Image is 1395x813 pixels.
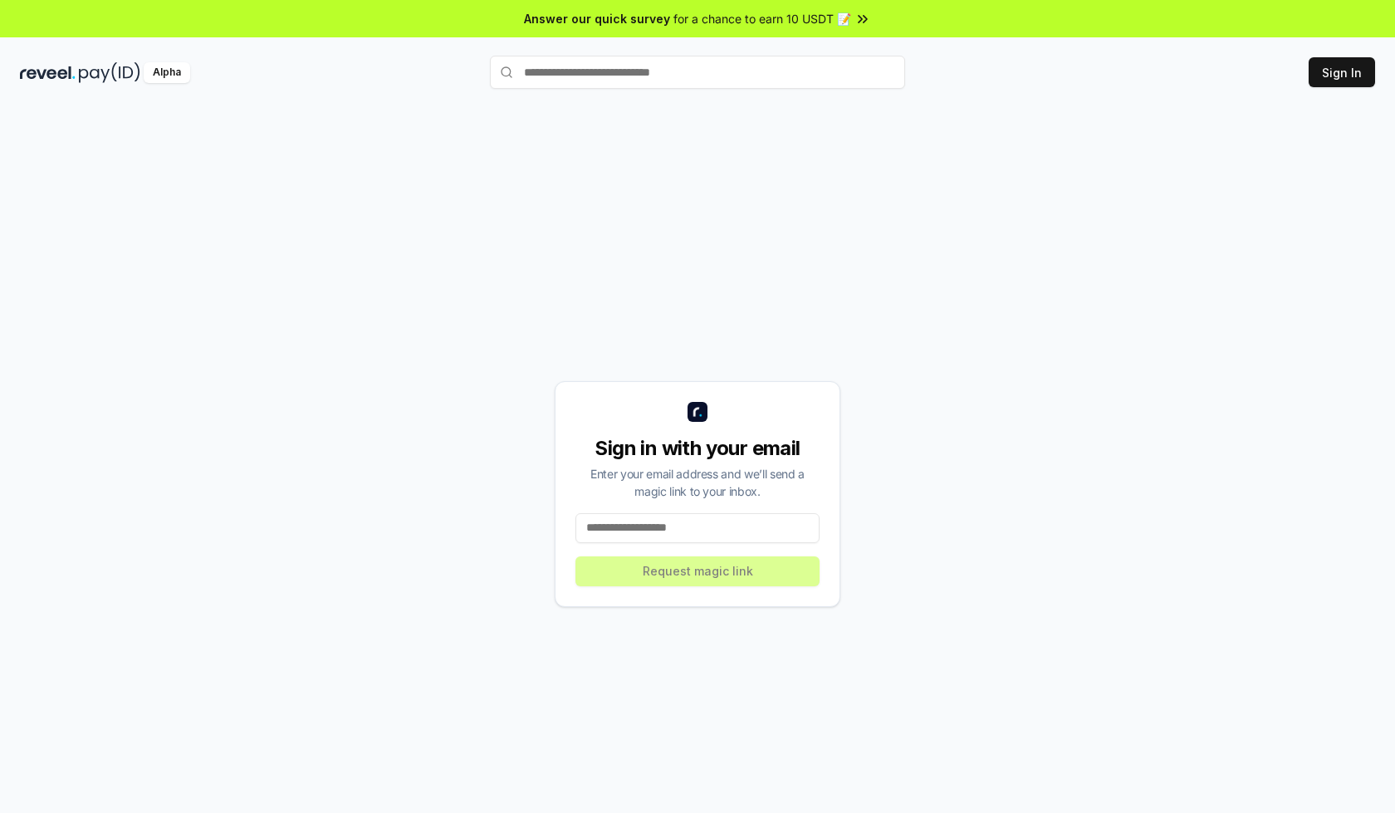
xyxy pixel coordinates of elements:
[575,435,820,462] div: Sign in with your email
[673,10,851,27] span: for a chance to earn 10 USDT 📝
[79,62,140,83] img: pay_id
[524,10,670,27] span: Answer our quick survey
[20,62,76,83] img: reveel_dark
[1309,57,1375,87] button: Sign In
[575,465,820,500] div: Enter your email address and we’ll send a magic link to your inbox.
[144,62,190,83] div: Alpha
[688,402,707,422] img: logo_small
